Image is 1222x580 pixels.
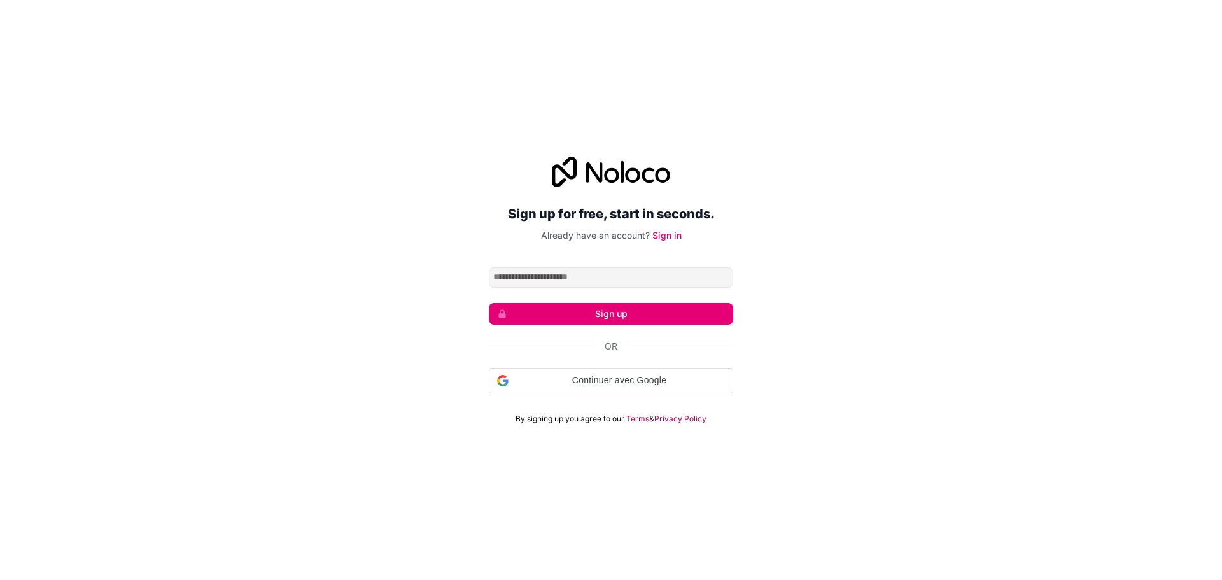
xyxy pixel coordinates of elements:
[649,414,654,424] span: &
[514,374,725,387] span: Continuer avec Google
[516,414,624,424] span: By signing up you agree to our
[489,267,733,288] input: Email address
[654,414,706,424] a: Privacy Policy
[489,368,733,393] div: Continuer avec Google
[652,230,682,241] a: Sign in
[489,202,733,225] h2: Sign up for free, start in seconds.
[626,414,649,424] a: Terms
[605,340,617,353] span: Or
[541,230,650,241] span: Already have an account?
[489,303,733,325] button: Sign up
